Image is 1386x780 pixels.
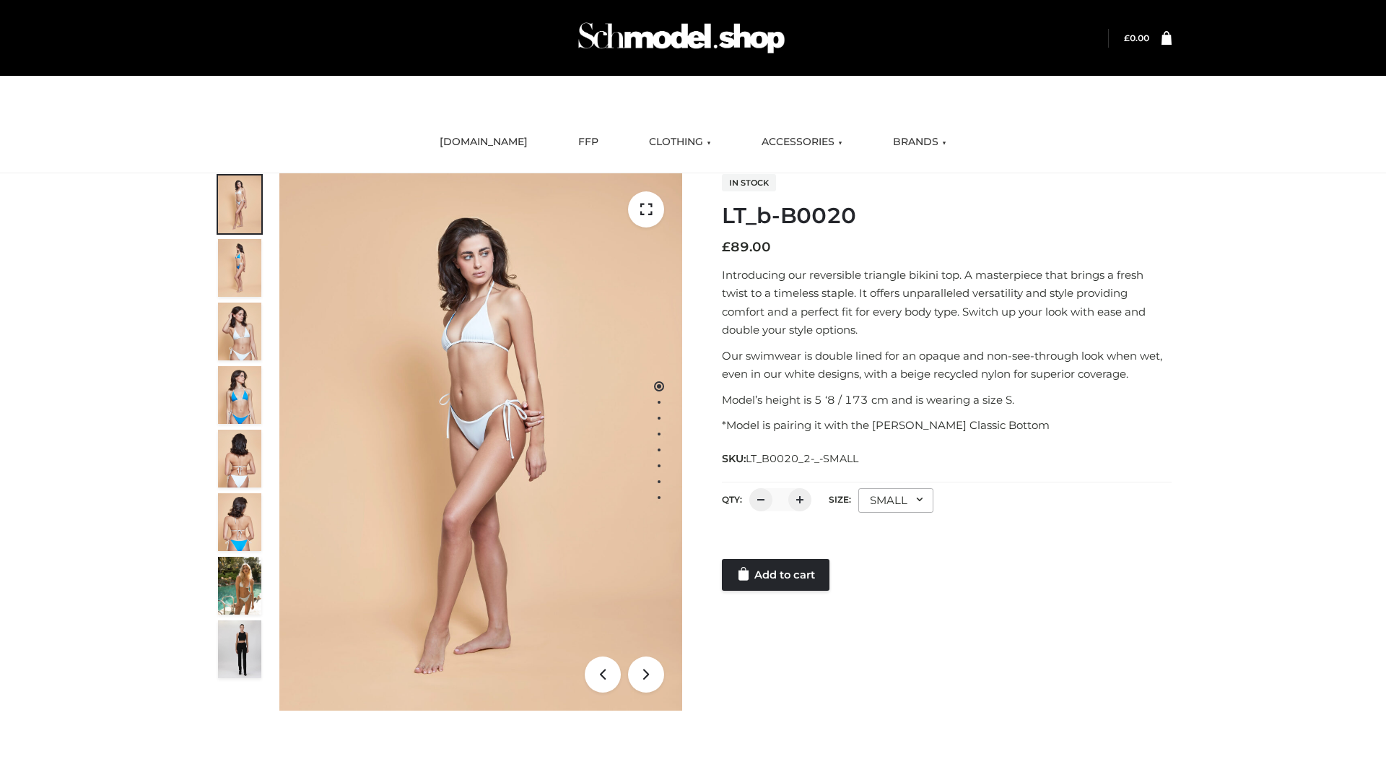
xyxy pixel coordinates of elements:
a: [DOMAIN_NAME] [429,126,539,158]
p: Introducing our reversible triangle bikini top. A masterpiece that brings a fresh twist to a time... [722,266,1172,339]
bdi: 0.00 [1124,32,1149,43]
span: LT_B0020_2-_-SMALL [746,452,858,465]
span: £ [1124,32,1130,43]
img: ArielClassicBikiniTop_CloudNine_AzureSky_OW114ECO_7-scaled.jpg [218,430,261,487]
span: SKU: [722,450,860,467]
a: Add to cart [722,559,829,591]
label: QTY: [722,494,742,505]
img: Arieltop_CloudNine_AzureSky2.jpg [218,557,261,615]
img: Schmodel Admin 964 [573,9,790,66]
bdi: 89.00 [722,239,771,255]
div: SMALL [858,488,933,513]
img: 49df5f96394c49d8b5cbdcda3511328a.HD-1080p-2.5Mbps-49301101_thumbnail.jpg [218,620,261,678]
p: Model’s height is 5 ‘8 / 173 cm and is wearing a size S. [722,391,1172,409]
img: ArielClassicBikiniTop_CloudNine_AzureSky_OW114ECO_8-scaled.jpg [218,493,261,551]
a: ACCESSORIES [751,126,853,158]
span: £ [722,239,731,255]
img: ArielClassicBikiniTop_CloudNine_AzureSky_OW114ECO_1 [279,173,682,711]
label: Size: [829,494,851,505]
img: ArielClassicBikiniTop_CloudNine_AzureSky_OW114ECO_4-scaled.jpg [218,366,261,424]
a: BRANDS [882,126,957,158]
a: £0.00 [1124,32,1149,43]
a: CLOTHING [638,126,722,158]
h1: LT_b-B0020 [722,203,1172,229]
p: *Model is pairing it with the [PERSON_NAME] Classic Bottom [722,416,1172,435]
p: Our swimwear is double lined for an opaque and non-see-through look when wet, even in our white d... [722,347,1172,383]
img: ArielClassicBikiniTop_CloudNine_AzureSky_OW114ECO_3-scaled.jpg [218,303,261,360]
img: ArielClassicBikiniTop_CloudNine_AzureSky_OW114ECO_1-scaled.jpg [218,175,261,233]
img: ArielClassicBikiniTop_CloudNine_AzureSky_OW114ECO_2-scaled.jpg [218,239,261,297]
a: FFP [567,126,609,158]
span: In stock [722,174,776,191]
